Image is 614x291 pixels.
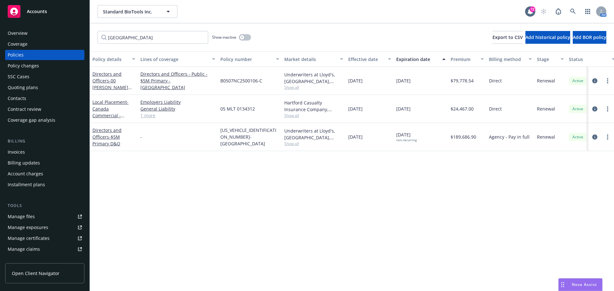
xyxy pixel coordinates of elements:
[8,28,28,38] div: Overview
[5,158,84,168] a: Billing updates
[5,244,84,254] a: Manage claims
[92,78,133,111] span: - 00 [PERSON_NAME] $5M Primary - [GEOGRAPHIC_DATA]
[5,255,84,265] a: Manage BORs
[103,8,158,15] span: Standard BioTools Inc.
[8,61,39,71] div: Policy changes
[451,134,476,140] span: $189,686.90
[537,134,555,140] span: Renewal
[282,51,346,67] button: Market details
[569,56,608,63] div: Status
[5,147,84,157] a: Invoices
[140,99,215,105] a: Employers Liability
[284,56,336,63] div: Market details
[8,233,50,243] div: Manage certificates
[5,93,84,103] a: Contacts
[604,133,611,141] a: more
[140,71,215,91] a: Directors and Officers - Public - $5M Primary - [GEOGRAPHIC_DATA]
[591,77,599,85] a: circleInformation
[489,77,502,84] span: Direct
[8,255,38,265] div: Manage BORs
[90,51,138,67] button: Policy details
[140,56,208,63] div: Lines of coverage
[534,51,566,67] button: Stage
[27,9,47,14] span: Accounts
[567,5,579,18] a: Search
[220,56,272,63] div: Policy number
[5,222,84,233] span: Manage exposures
[220,105,255,112] span: 05 MLT 0134312
[348,56,384,63] div: Effective date
[537,105,555,112] span: Renewal
[284,71,343,85] div: Underwriters at Lloyd's, [GEOGRAPHIC_DATA], [PERSON_NAME] of [GEOGRAPHIC_DATA], The Magnes Group ...
[348,134,363,140] span: [DATE]
[486,51,534,67] button: Billing method
[394,51,448,67] button: Expiration date
[591,133,599,141] a: circleInformation
[8,147,25,157] div: Invoices
[98,5,177,18] button: Standard BioTools Inc.
[530,6,535,12] div: 72
[581,5,594,18] a: Switch app
[5,169,84,179] a: Account charges
[8,180,45,190] div: Installment plans
[552,5,565,18] a: Report a Bug
[5,72,84,82] a: SSC Cases
[5,50,84,60] a: Policies
[558,278,602,291] button: Nova Assist
[92,71,133,111] a: Directors and Officers
[448,51,486,67] button: Premium
[5,138,84,144] div: Billing
[5,233,84,243] a: Manage certificates
[8,115,55,125] div: Coverage gap analysis
[8,211,35,222] div: Manage files
[284,99,343,113] div: Hartford Casualty Insurance Company, Hartford Insurance Group, Hartford Insurance Group (Internat...
[8,50,24,60] div: Policies
[396,56,438,63] div: Expiration date
[92,56,128,63] div: Policy details
[489,56,525,63] div: Billing method
[573,31,606,44] button: Add BOR policy
[5,61,84,71] a: Policy changes
[218,51,282,67] button: Policy number
[5,203,84,209] div: Tools
[12,270,59,277] span: Open Client Navigator
[573,34,606,40] span: Add BOR policy
[8,244,40,254] div: Manage claims
[8,39,28,49] div: Coverage
[140,105,215,112] a: General Liability
[591,105,599,113] a: circleInformation
[140,112,215,119] a: 1 more
[98,31,208,44] input: Filter by keyword...
[451,105,474,112] span: $24,467.00
[284,85,343,90] span: Show all
[604,105,611,113] a: more
[8,222,48,233] div: Manage exposures
[571,134,584,140] span: Active
[396,77,411,84] span: [DATE]
[346,51,394,67] button: Effective date
[92,127,122,147] a: Directors and Officers
[212,34,236,40] span: Show inactive
[451,56,477,63] div: Premium
[604,77,611,85] a: more
[140,134,142,140] span: -
[571,78,584,84] span: Active
[396,131,417,142] span: [DATE]
[284,141,343,146] span: Show all
[525,31,570,44] button: Add historical policy
[489,105,502,112] span: Direct
[8,72,29,82] div: SSC Cases
[348,77,363,84] span: [DATE]
[5,82,84,93] a: Quoting plans
[396,105,411,112] span: [DATE]
[8,104,41,114] div: Contract review
[537,56,557,63] div: Stage
[284,127,343,141] div: Underwriters at Lloyd's, [GEOGRAPHIC_DATA], [PERSON_NAME] of [GEOGRAPHIC_DATA], The Magnes Group ...
[5,39,84,49] a: Coverage
[492,34,523,40] span: Export to CSV
[5,211,84,222] a: Manage files
[559,279,567,291] div: Drag to move
[5,3,84,20] a: Accounts
[5,115,84,125] a: Coverage gap analysis
[572,282,597,287] span: Nova Assist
